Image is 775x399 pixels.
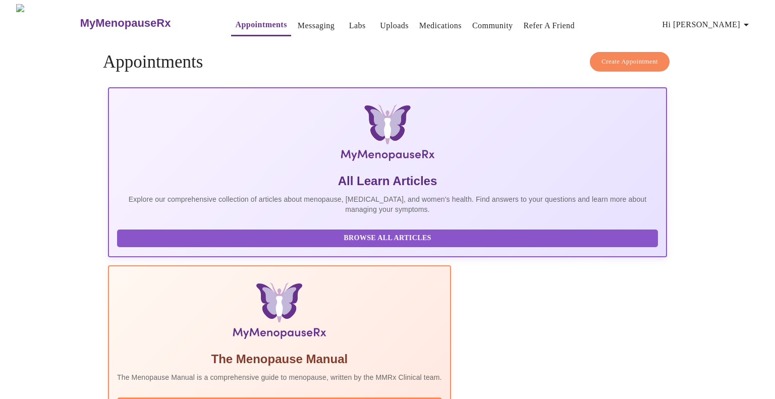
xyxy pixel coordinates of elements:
[524,19,575,33] a: Refer a Friend
[601,56,658,68] span: Create Appointment
[415,16,466,36] button: Medications
[16,4,79,42] img: MyMenopauseRx Logo
[298,19,335,33] a: Messaging
[80,17,171,30] h3: MyMenopauseRx
[472,19,513,33] a: Community
[294,16,339,36] button: Messaging
[79,6,211,41] a: MyMenopauseRx
[235,18,287,32] a: Appointments
[201,104,574,165] img: MyMenopauseRx Logo
[103,52,672,72] h4: Appointments
[169,282,390,343] img: Menopause Manual
[117,173,658,189] h5: All Learn Articles
[590,52,670,72] button: Create Appointment
[662,18,752,32] span: Hi [PERSON_NAME]
[376,16,413,36] button: Uploads
[117,372,442,382] p: The Menopause Manual is a comprehensive guide to menopause, written by the MMRx Clinical team.
[349,19,366,33] a: Labs
[117,351,442,367] h5: The Menopause Manual
[380,19,409,33] a: Uploads
[658,15,756,35] button: Hi [PERSON_NAME]
[127,232,648,245] span: Browse All Articles
[419,19,462,33] a: Medications
[468,16,517,36] button: Community
[117,230,658,247] button: Browse All Articles
[520,16,579,36] button: Refer a Friend
[341,16,373,36] button: Labs
[231,15,291,36] button: Appointments
[117,233,660,242] a: Browse All Articles
[117,194,658,214] p: Explore our comprehensive collection of articles about menopause, [MEDICAL_DATA], and women's hea...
